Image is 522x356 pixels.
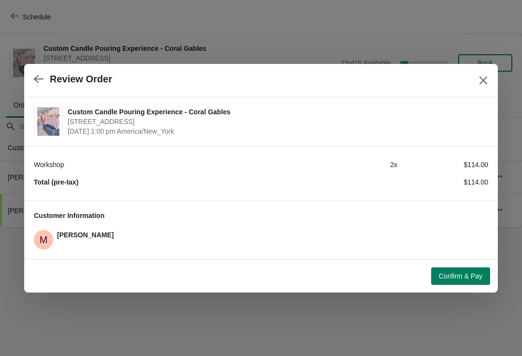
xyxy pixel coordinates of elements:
[40,234,48,245] text: M
[431,267,490,285] button: Confirm & Pay
[57,231,114,239] span: [PERSON_NAME]
[34,212,104,219] span: Customer Information
[68,107,483,117] span: Custom Candle Pouring Experience - Coral Gables
[439,272,482,280] span: Confirm & Pay
[306,160,397,170] div: 2 x
[37,108,60,136] img: Custom Candle Pouring Experience - Coral Gables | 154 Giralda Avenue, Coral Gables, FL, USA | Aug...
[34,230,53,249] span: Maria
[68,117,483,126] span: [STREET_ADDRESS]
[68,126,483,136] span: [DATE] 1:00 pm America/New_York
[34,160,306,170] div: Workshop
[34,178,78,186] strong: Total (pre-tax)
[397,160,488,170] div: $114.00
[50,74,112,85] h2: Review Order
[397,177,488,187] div: $114.00
[475,72,492,89] button: Close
